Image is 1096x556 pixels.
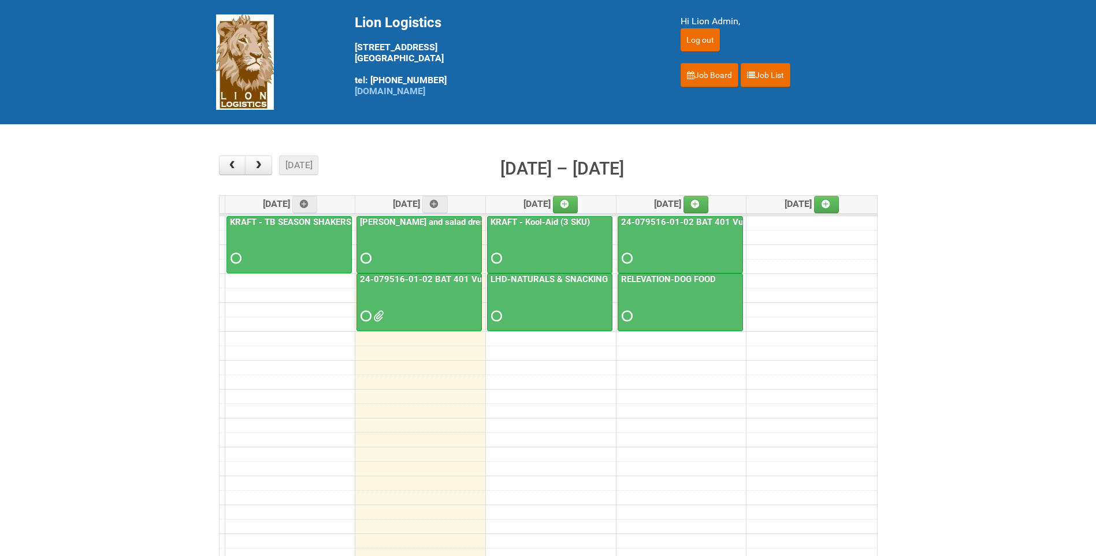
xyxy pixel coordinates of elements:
a: [PERSON_NAME] and salad dressing [356,216,482,274]
a: [DOMAIN_NAME] [355,86,425,97]
div: [STREET_ADDRESS] [GEOGRAPHIC_DATA] tel: [PHONE_NUMBER] [355,14,652,97]
span: Requested [622,312,630,320]
a: LHD-NATURALS & SNACKING [487,273,612,331]
span: Requested [491,254,499,262]
a: Add an event [422,196,448,213]
a: KRAFT - TB SEASON SHAKERS [228,217,354,227]
a: LHD-NATURALS & SNACKING [488,274,610,284]
input: Log out [681,28,720,51]
span: [DATE] [263,198,318,209]
a: Job List [741,63,790,87]
a: RELEVATION-DOG FOOD [619,274,718,284]
div: Hi Lion Admin, [681,14,880,28]
a: Job Board [681,63,738,87]
a: KRAFT - Kool-Aid (3 SKU) [487,216,612,274]
span: Requested [491,312,499,320]
span: [DATE] [523,198,578,209]
a: 24-079516-01-02 BAT 401 Vuse Box RCT [358,274,530,284]
a: RELEVATION-DOG FOOD [618,273,743,331]
h2: [DATE] – [DATE] [500,155,624,182]
a: Add an event [814,196,839,213]
span: Requested [231,254,239,262]
a: Lion Logistics [216,56,274,67]
span: Requested [622,254,630,262]
button: [DATE] [279,155,318,175]
a: KRAFT - TB SEASON SHAKERS [226,216,352,274]
a: Add an event [292,196,318,213]
a: KRAFT - Kool-Aid (3 SKU) [488,217,592,227]
span: [DATE] [785,198,839,209]
a: 24-079516-01-02 BAT 401 Vuse Box RCT [619,217,791,227]
a: Add an event [553,196,578,213]
img: Lion Logistics [216,14,274,110]
span: Requested [361,312,369,320]
a: [PERSON_NAME] and salad dressing [358,217,504,227]
span: [DATE] [654,198,709,209]
a: 24-079516-01-02 BAT 401 Vuse Box RCT [356,273,482,331]
span: [DATE] [393,198,448,209]
span: Lion Logistics [355,14,441,31]
a: Add an event [683,196,709,213]
span: Requested [361,254,369,262]
span: GROUP 1000.jpg RAIBAT Vuse Pro Box RCT Study - Pregnancy Test Letter - 11JUL2025.pdf 24-079516-01... [373,312,381,320]
a: 24-079516-01-02 BAT 401 Vuse Box RCT [618,216,743,274]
